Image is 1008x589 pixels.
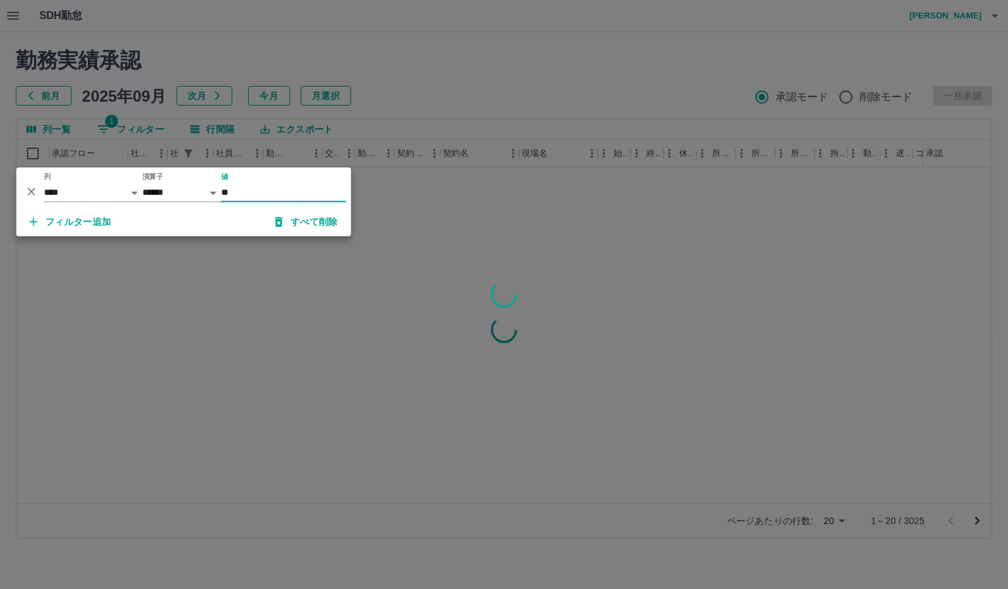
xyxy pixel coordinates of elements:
label: 演算子 [142,172,163,182]
button: すべて削除 [264,210,348,234]
button: 削除 [22,182,41,201]
label: 値 [221,172,228,182]
button: フィルター追加 [19,210,122,234]
label: 列 [44,172,51,182]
